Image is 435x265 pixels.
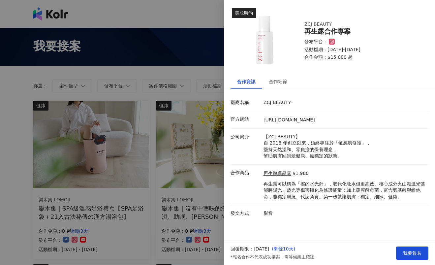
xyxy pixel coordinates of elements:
div: 合作資訊 [237,78,256,85]
a: 再生微導晶露 [264,170,291,177]
p: ZCJ BEAUTY [264,99,425,106]
p: 回覆期限：[DATE] [231,246,269,252]
div: 美妝時尚 [232,8,256,18]
p: ( 剩餘10天 ) [272,246,314,252]
p: 合作金額： $15,000 起 [304,54,420,61]
p: 影音 [264,210,425,217]
img: 再生微導晶露 [232,8,298,74]
p: 再生露可以稱為「擦的水光針」，取代化妝水但更高效。核心成分火山湖激光藻能將陽光、藍光等傷害轉化為修護能量；加上覆膜酵母菌，富含氨基酸與維他命，能穩定膚況、代謝角質。第一步就讓肌膚：穩定、細緻、健康。 [264,181,425,200]
p: 活動檔期：[DATE]-[DATE] [304,47,420,53]
a: [URL][DOMAIN_NAME] [264,117,315,122]
div: 再生露合作專案 [304,28,420,35]
div: ZCJ BEAUTY [304,21,410,28]
p: 【ZCJ BEAUTY】 自 2018 年創立以來，始終專注於「敏感肌修護」， 堅持天然溫和、零負擔的保養理念， 幫助肌膚回到最健康、最穩定的狀態。 [264,134,425,159]
p: 官方網站 [231,116,260,123]
p: 廠商名稱 [231,99,260,106]
button: 我要報名 [396,247,428,260]
p: 公司簡介 [231,134,260,140]
p: $1,980 [293,170,309,177]
p: 發布平台： [304,39,327,45]
p: *報名合作不代表成功接案，需等候業主確認 [231,254,314,260]
p: 發文方式 [231,210,260,217]
span: 我要報名 [403,250,421,256]
p: 合作商品 [231,170,260,176]
div: 合作細節 [269,78,287,85]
